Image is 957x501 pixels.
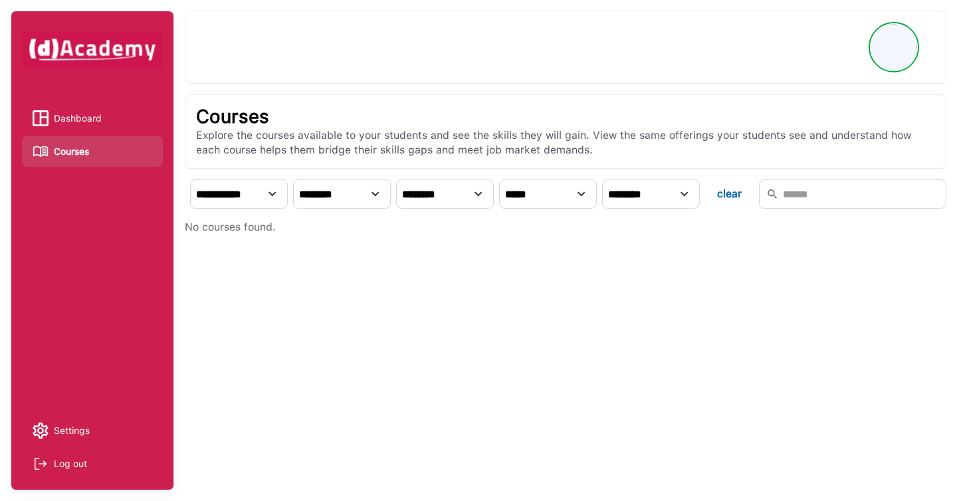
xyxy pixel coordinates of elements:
img: dAcademy [22,31,163,68]
img: Dashboard icon [33,110,49,126]
span: Settings [54,421,90,441]
button: clear [705,179,754,209]
img: Courses icon [33,144,49,159]
span: Dashboard [54,108,102,128]
img: Search [766,187,779,201]
a: Courses iconCourses [33,142,152,161]
span: Courses [54,142,89,161]
div: Explore the courses available to your students and see the skills they will gain. View the same o... [196,128,935,158]
img: Log out [33,456,49,472]
img: Profile [871,24,917,70]
p: No courses found. [185,219,431,235]
div: Courses [196,106,935,128]
div: clear [717,185,742,203]
a: Dashboard iconDashboard [33,108,152,128]
div: Log out [54,454,87,474]
img: setting [33,423,49,439]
